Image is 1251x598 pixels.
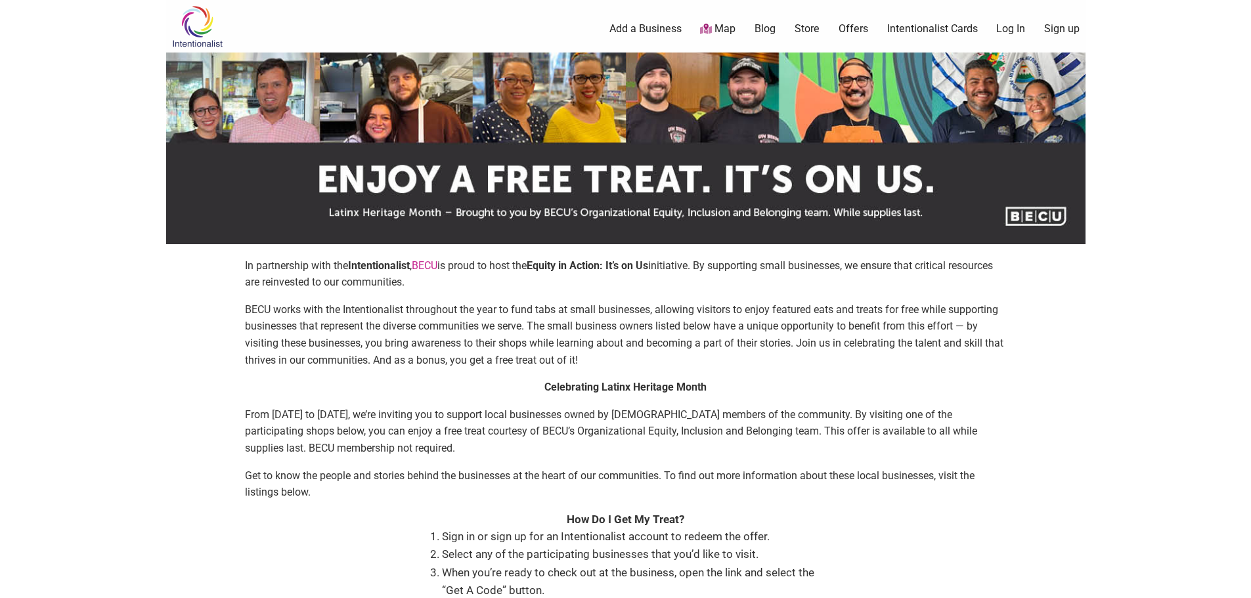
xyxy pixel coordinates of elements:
[544,381,707,393] strong: Celebrating Latinx Heritage Month
[412,259,437,272] a: BECU
[527,259,648,272] strong: Equity in Action: It’s on Us
[609,22,682,36] a: Add a Business
[245,301,1007,368] p: BECU works with the Intentionalist throughout the year to fund tabs at small businesses, allowing...
[245,257,1007,291] p: In partnership with the , is proud to host the initiative. By supporting small businesses, we ens...
[166,5,229,48] img: Intentionalist
[442,528,823,545] li: Sign in or sign up for an Intentionalist account to redeem the offer.
[700,22,735,37] a: Map
[795,22,820,36] a: Store
[348,259,410,272] strong: Intentionalist
[996,22,1025,36] a: Log In
[245,467,1007,501] p: Get to know the people and stories behind the businesses at the heart of our communities. To find...
[442,545,823,563] li: Select any of the participating businesses that you’d like to visit.
[567,513,684,526] strong: How Do I Get My Treat?
[245,406,1007,457] p: From [DATE] to [DATE], we’re inviting you to support local businesses owned by [DEMOGRAPHIC_DATA]...
[839,22,868,36] a: Offers
[166,53,1086,244] img: sponsor logo
[887,22,978,36] a: Intentionalist Cards
[755,22,776,36] a: Blog
[1044,22,1080,36] a: Sign up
